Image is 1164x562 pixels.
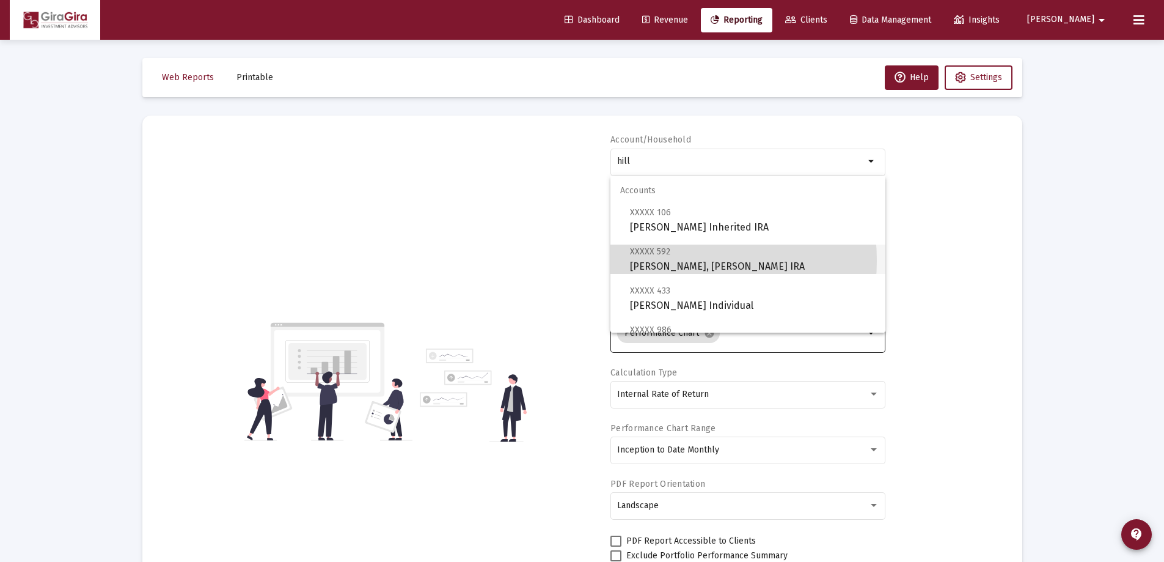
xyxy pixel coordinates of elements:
[617,445,719,455] span: Inception to Date Monthly
[840,8,941,32] a: Data Management
[865,154,879,169] mat-icon: arrow_drop_down
[885,65,939,90] button: Help
[617,157,865,166] input: Search or select an account or household
[1129,527,1144,542] mat-icon: contact_support
[617,389,709,399] span: Internal Rate of Return
[244,321,412,442] img: reporting
[630,244,876,274] span: [PERSON_NAME], [PERSON_NAME] IRA
[610,176,885,205] span: Accounts
[895,72,929,83] span: Help
[704,328,715,339] mat-icon: cancel
[227,65,283,90] button: Printable
[865,326,879,341] mat-icon: arrow_drop_down
[610,423,716,434] label: Performance Chart Range
[420,349,527,442] img: reporting-alt
[610,135,691,145] label: Account/Household
[701,8,772,32] a: Reporting
[630,283,876,313] span: [PERSON_NAME] Individual
[610,368,677,378] label: Calculation Type
[630,207,671,218] span: XXXXX 106
[630,322,876,352] span: [PERSON_NAME] Rollover IRA
[632,8,698,32] a: Revenue
[642,15,688,25] span: Revenue
[1027,15,1094,25] span: [PERSON_NAME]
[610,479,705,489] label: PDF Report Orientation
[617,324,720,343] mat-chip: Performance Chart
[954,15,1000,25] span: Insights
[630,246,670,257] span: XXXXX 592
[630,325,672,335] span: XXXXX 986
[152,65,224,90] button: Web Reports
[555,8,629,32] a: Dashboard
[1094,8,1109,32] mat-icon: arrow_drop_down
[626,534,756,549] span: PDF Report Accessible to Clients
[850,15,931,25] span: Data Management
[970,72,1002,83] span: Settings
[236,72,273,83] span: Printable
[617,321,865,346] mat-chip-list: Selection
[19,8,91,32] img: Dashboard
[785,15,827,25] span: Clients
[945,65,1012,90] button: Settings
[565,15,620,25] span: Dashboard
[630,205,876,235] span: [PERSON_NAME] Inherited IRA
[775,8,837,32] a: Clients
[617,500,659,511] span: Landscape
[944,8,1009,32] a: Insights
[711,15,763,25] span: Reporting
[162,72,214,83] span: Web Reports
[630,286,670,296] span: XXXXX 433
[1012,7,1124,32] button: [PERSON_NAME]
